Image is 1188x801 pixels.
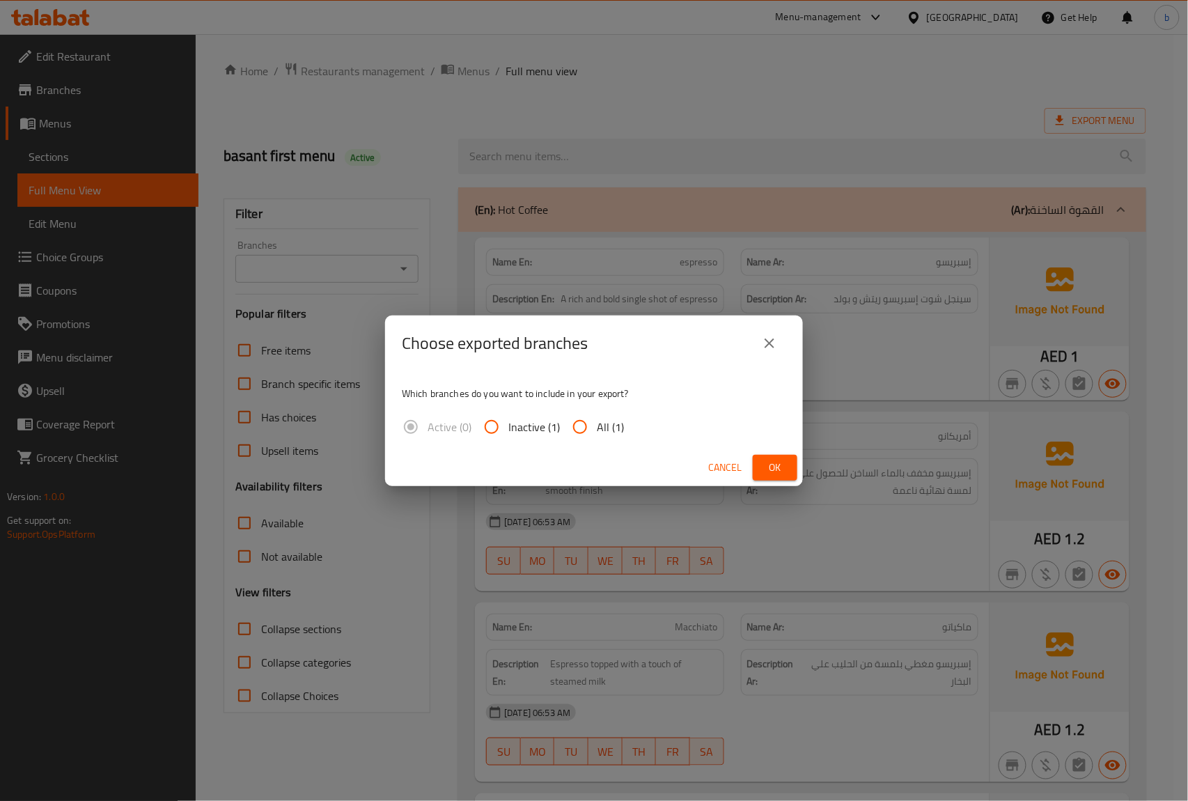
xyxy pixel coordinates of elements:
[753,455,797,481] button: Ok
[708,459,742,476] span: Cancel
[764,459,786,476] span: Ok
[508,419,560,435] span: Inactive (1)
[597,419,624,435] span: All (1)
[402,332,588,355] h2: Choose exported branches
[703,455,747,481] button: Cancel
[753,327,786,360] button: close
[402,387,786,400] p: Which branches do you want to include in your export?
[428,419,471,435] span: Active (0)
